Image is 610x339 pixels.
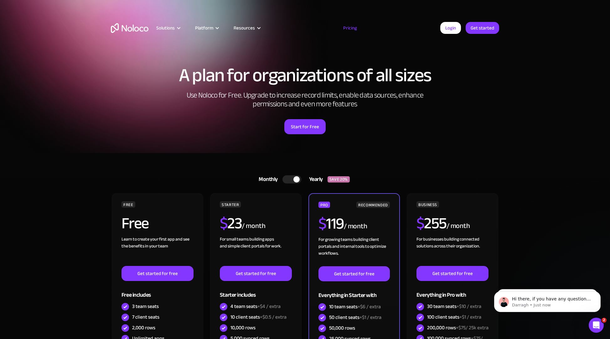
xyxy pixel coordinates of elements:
span: Home [24,211,38,216]
div: Monthly [251,175,282,184]
span: +$0.5 / extra [260,312,287,322]
div: / month [447,221,470,231]
iframe: Intercom live chat [589,318,604,333]
div: Platform [195,24,213,32]
iframe: Intercom notifications message [485,278,610,322]
a: Login [440,22,461,34]
div: Status: All systems operational [7,145,119,166]
div: Starter includes [220,281,292,301]
span: $ [318,209,326,238]
div: RECOMMENDED [356,202,390,208]
div: Explore our Noloco Guides [13,118,105,124]
button: Messages [63,196,125,221]
div: Close [108,10,119,21]
div: Status: All systems operational [26,152,112,158]
a: Get started for free [220,266,292,281]
h2: Free [121,215,149,231]
div: PRO [318,202,330,208]
h2: 255 [416,215,447,231]
a: Pricing [335,24,365,32]
div: For small teams building apps and simple client portals for work. ‍ [220,236,292,266]
div: Free includes [121,281,194,301]
img: logo [13,12,23,22]
span: $ [416,209,424,238]
div: 2,000 rows [132,324,155,331]
div: For businesses building connected solutions across their organization. ‍ [416,236,489,266]
div: BUSINESS [416,201,439,208]
h2: Use Noloco for Free. Upgrade to increase record limits, enable data sources, enhance permissions ... [180,91,430,109]
div: Solutions [148,24,187,32]
a: Pricing FAQs [9,103,116,115]
div: 30 team seats [427,303,481,310]
div: Platform [187,24,226,32]
div: 50 client seats [329,314,381,321]
img: Profile image for Caleb [61,10,74,23]
span: $ [220,209,228,238]
div: Resources [226,24,267,32]
a: home [111,23,148,33]
p: How can we help? [13,55,113,66]
a: Start for Free [284,119,326,134]
div: 7 client seats [132,314,159,320]
div: Watch our Video Tutorials [13,129,105,136]
div: Everything in Starter with [318,281,390,302]
span: +$6 / extra [358,302,381,311]
div: Everything in Pro with [416,281,489,301]
span: +$1 / extra [459,312,481,322]
a: Get started [466,22,499,34]
span: +$10 / extra [457,302,481,311]
a: Watch our Video Tutorials [9,127,116,138]
div: 50,000 rows [329,325,355,331]
div: 10 team seats [329,303,381,310]
div: 200,000 rows [427,324,489,331]
div: Learn to create your first app and see the benefits in your team ‍ [121,236,194,266]
div: 10 client seats [230,314,287,320]
h1: A plan for organizations of all sizes [111,66,499,85]
div: SAVE 20% [328,176,350,183]
div: / month [242,221,265,231]
div: For growing teams building client portals and internal tools to optimize workflows. [318,236,390,266]
p: Hi there 👋 [13,45,113,55]
div: Resources [234,24,255,32]
a: Explore our Noloco Guides [9,115,116,127]
div: AI Agent and team can help [13,86,105,92]
h2: 23 [220,215,242,231]
a: Get started for free [318,266,390,281]
div: Ask a question [13,79,105,86]
img: Profile image for Pranay [73,10,86,23]
div: Solutions [156,24,175,32]
a: Get started for free [121,266,194,281]
div: 100 client seats [427,314,481,320]
span: +$4 / extra [257,302,281,311]
div: 4 team seats [230,303,281,310]
div: STARTER [220,201,241,208]
span: 2 [602,318,607,323]
div: / month [344,221,367,231]
div: FREE [121,201,135,208]
div: Pricing FAQs [13,106,105,113]
span: Messages [83,211,105,216]
h2: 119 [318,216,344,231]
div: 10,000 rows [230,324,256,331]
div: Yearly [301,175,328,184]
a: Get started for free [416,266,489,281]
span: +$1 / extra [359,313,381,322]
div: Ask a questionAI Agent and team can help [6,74,119,98]
div: 3 team seats [132,303,159,310]
img: Profile image for David [85,10,98,23]
span: +$75/ 25k extra [456,323,489,332]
